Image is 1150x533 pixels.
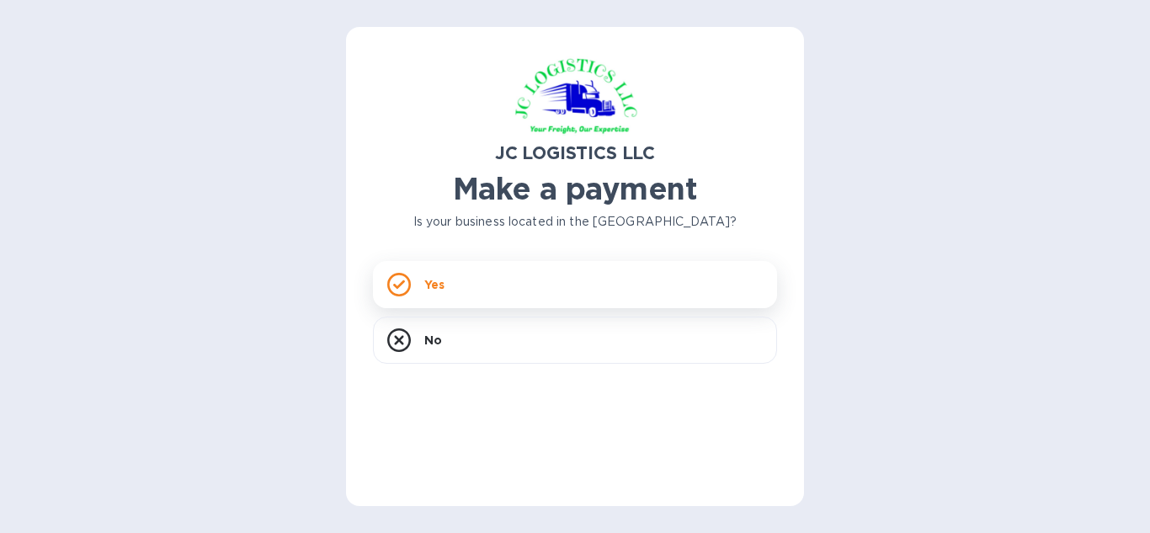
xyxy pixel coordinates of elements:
[373,171,777,206] h1: Make a payment
[373,213,777,231] p: Is your business located in the [GEOGRAPHIC_DATA]?
[495,142,655,163] b: JC LOGISTICS LLC
[424,332,442,349] p: No
[424,276,445,293] p: Yes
